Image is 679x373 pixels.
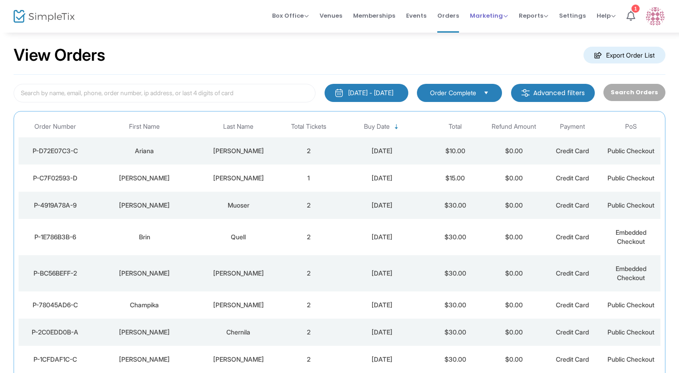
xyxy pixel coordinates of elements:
[353,4,395,27] span: Memberships
[511,84,595,102] m-button: Advanced filters
[519,11,548,20] span: Reports
[94,300,195,310] div: Champika
[340,328,424,337] div: 8/19/2025
[426,346,484,373] td: $30.00
[625,123,637,131] span: PoS
[340,201,424,210] div: 8/19/2025
[364,123,390,131] span: Buy Date
[484,165,543,192] td: $0.00
[200,146,277,155] div: Truman
[521,88,530,97] img: filter
[426,291,484,319] td: $30.00
[200,201,277,210] div: Muoser
[320,4,342,27] span: Venues
[279,319,338,346] td: 2
[200,269,277,278] div: Kobrinsky
[94,146,195,155] div: Ariana
[556,301,589,309] span: Credit Card
[279,346,338,373] td: 2
[21,146,90,155] div: P-D72E07C3-C
[556,147,589,155] span: Credit Card
[631,5,640,13] div: 1
[470,11,508,20] span: Marketing
[21,328,90,337] div: P-2C0EDD0B-A
[556,233,589,241] span: Credit Card
[129,123,160,131] span: First Name
[94,233,195,242] div: Brin
[340,355,424,364] div: 8/19/2025
[279,255,338,291] td: 2
[279,219,338,255] td: 2
[480,88,493,98] button: Select
[348,88,393,97] div: [DATE] - [DATE]
[426,219,484,255] td: $30.00
[200,355,277,364] div: Berk
[279,165,338,192] td: 1
[426,319,484,346] td: $30.00
[279,137,338,165] td: 2
[607,301,655,309] span: Public Checkout
[279,116,338,137] th: Total Tickets
[430,88,476,97] span: Order Complete
[426,255,484,291] td: $30.00
[34,123,76,131] span: Order Number
[426,137,484,165] td: $10.00
[597,11,616,20] span: Help
[21,174,90,183] div: P-C7F02593-D
[484,137,543,165] td: $0.00
[484,116,543,137] th: Refund Amount
[484,319,543,346] td: $0.00
[200,328,277,337] div: Chernila
[560,123,585,131] span: Payment
[21,355,90,364] div: P-1CFDAF1C-C
[607,328,655,336] span: Public Checkout
[340,146,424,155] div: 8/19/2025
[426,165,484,192] td: $15.00
[94,355,195,364] div: Cherie
[19,116,660,373] div: Data table
[607,174,655,182] span: Public Checkout
[340,300,424,310] div: 8/19/2025
[21,233,90,242] div: P-1E786B3B-6
[583,47,665,63] m-button: Export Order List
[21,300,90,310] div: P-78045AD6-C
[556,174,589,182] span: Credit Card
[325,84,408,102] button: [DATE] - [DATE]
[616,265,646,281] span: Embedded Checkout
[484,219,543,255] td: $0.00
[607,201,655,209] span: Public Checkout
[21,269,90,278] div: P-BC56BEFF-2
[14,45,105,65] h2: View Orders
[340,233,424,242] div: 8/19/2025
[272,11,309,20] span: Box Office
[279,192,338,219] td: 2
[484,291,543,319] td: $0.00
[335,88,344,97] img: monthly
[607,355,655,363] span: Public Checkout
[94,269,195,278] div: Jolie
[607,147,655,155] span: Public Checkout
[556,328,589,336] span: Credit Card
[21,201,90,210] div: P-4919A78A-9
[279,291,338,319] td: 2
[426,192,484,219] td: $30.00
[484,192,543,219] td: $0.00
[484,346,543,373] td: $0.00
[200,300,277,310] div: Fernando
[94,328,195,337] div: Alana
[484,255,543,291] td: $0.00
[200,233,277,242] div: Quell
[340,174,424,183] div: 8/19/2025
[94,174,195,183] div: Marian
[426,116,484,137] th: Total
[556,201,589,209] span: Credit Card
[14,84,316,102] input: Search by name, email, phone, order number, ip address, or last 4 digits of card
[200,174,277,183] div: Krauskopf
[393,123,400,131] span: Sortable
[616,228,646,245] span: Embedded Checkout
[556,355,589,363] span: Credit Card
[437,4,459,27] span: Orders
[340,269,424,278] div: 8/19/2025
[94,201,195,210] div: Tony
[559,4,586,27] span: Settings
